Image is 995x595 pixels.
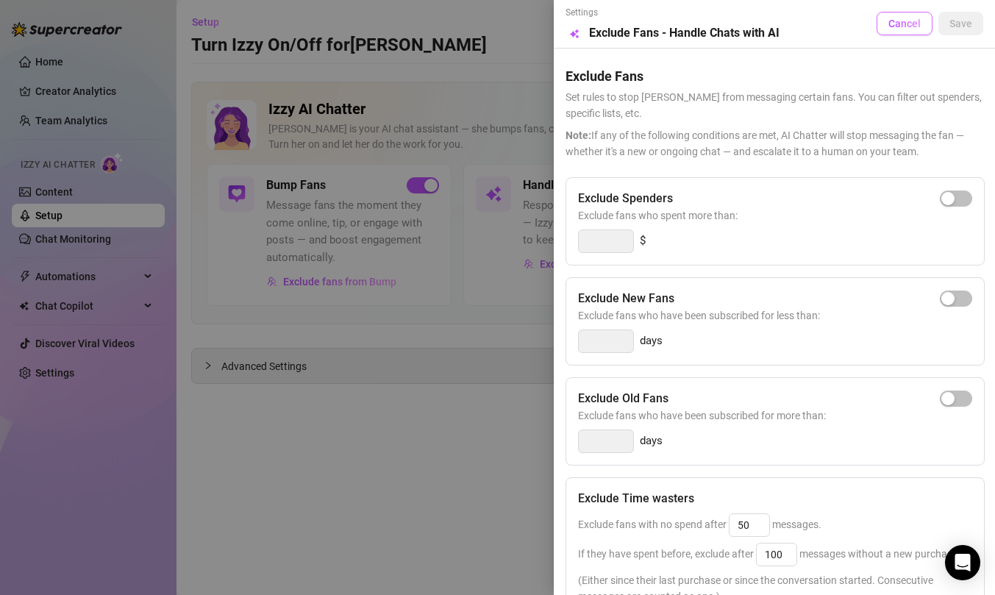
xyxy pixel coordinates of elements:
span: Exclude fans who spent more than: [578,207,972,224]
span: Settings [566,6,780,20]
span: days [640,432,663,450]
span: days [640,332,663,350]
span: If they have spent before, exclude after messages without a new purchase. [578,548,960,560]
button: Cancel [877,12,932,35]
span: $ [640,232,646,250]
h5: Exclude Time wasters [578,490,694,507]
h5: Exclude Old Fans [578,390,668,407]
button: Save [938,12,983,35]
span: Note: [566,129,591,141]
span: Exclude fans who have been subscribed for less than: [578,307,972,324]
span: If any of the following conditions are met, AI Chatter will stop messaging the fan — whether it's... [566,127,983,160]
h5: Exclude Fans - Handle Chats with AI [589,24,780,42]
h5: Exclude Fans [566,66,983,86]
div: Open Intercom Messenger [945,545,980,580]
span: Set rules to stop [PERSON_NAME] from messaging certain fans. You can filter out spenders, specifi... [566,89,983,121]
span: Cancel [888,18,921,29]
span: Exclude fans with no spend after messages. [578,519,821,530]
span: Exclude fans who have been subscribed for more than: [578,407,972,424]
h5: Exclude Spenders [578,190,673,207]
h5: Exclude New Fans [578,290,674,307]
